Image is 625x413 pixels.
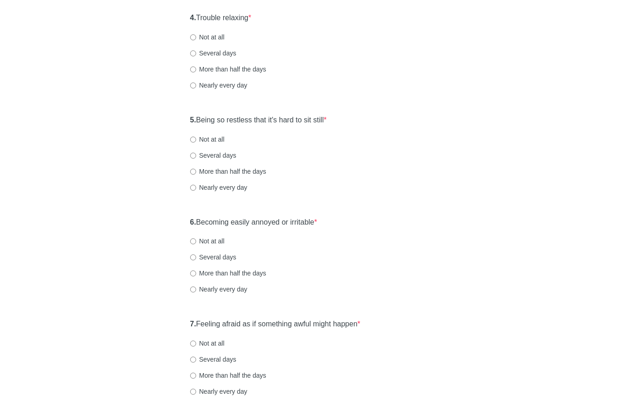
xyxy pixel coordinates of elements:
label: More than half the days [190,65,266,74]
label: Nearly every day [190,285,247,294]
input: Several days [190,153,196,159]
input: Not at all [190,341,196,347]
strong: 4. [190,14,196,22]
label: Several days [190,151,236,160]
input: Nearly every day [190,286,196,292]
label: Nearly every day [190,81,247,90]
input: Nearly every day [190,83,196,88]
label: Not at all [190,237,225,246]
label: Trouble relaxing [190,13,252,23]
label: Several days [190,355,236,364]
input: Several days [190,50,196,56]
label: Feeling afraid as if something awful might happen [190,319,361,330]
strong: 6. [190,218,196,226]
input: More than half the days [190,169,196,175]
label: Nearly every day [190,387,247,396]
label: Several days [190,49,236,58]
input: Nearly every day [190,185,196,191]
label: Several days [190,253,236,262]
label: Not at all [190,135,225,144]
label: More than half the days [190,371,266,380]
label: Becoming easily annoyed or irritable [190,217,318,228]
label: More than half the days [190,269,266,278]
label: Not at all [190,339,225,348]
input: Nearly every day [190,389,196,395]
label: Being so restless that it's hard to sit still [190,115,327,126]
label: Not at all [190,33,225,42]
input: Not at all [190,137,196,143]
strong: 7. [190,320,196,328]
input: Not at all [190,238,196,244]
label: More than half the days [190,167,266,176]
strong: 5. [190,116,196,124]
input: More than half the days [190,270,196,276]
label: Nearly every day [190,183,247,192]
input: Several days [190,254,196,260]
input: Several days [190,357,196,363]
input: Not at all [190,34,196,40]
input: More than half the days [190,66,196,72]
input: More than half the days [190,373,196,379]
